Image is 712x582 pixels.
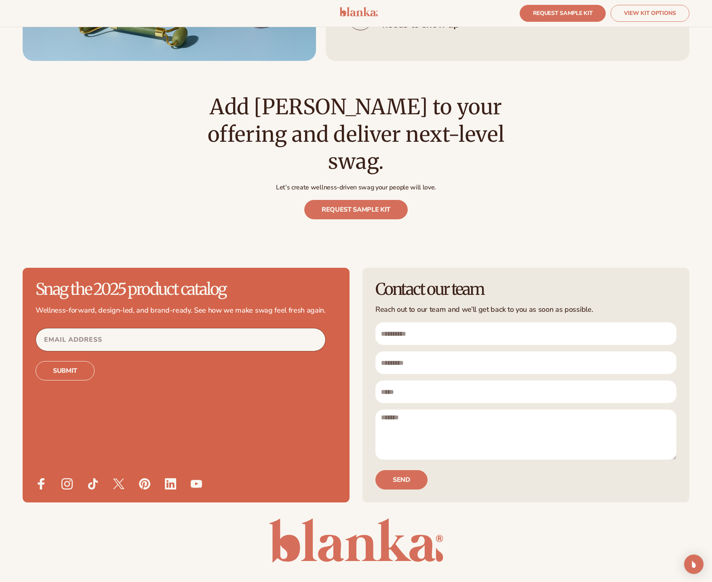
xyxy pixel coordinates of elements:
[339,7,378,20] a: logo
[304,200,408,219] a: REQUEST SAMPLE KIT
[36,361,95,380] button: Subscribe
[375,470,428,490] button: Send
[186,93,526,175] h2: Add [PERSON_NAME] to your offering and deliver next-level swag.
[375,281,676,298] h2: Contact our team
[684,555,704,574] div: Open Intercom Messenger
[611,5,689,22] a: VIEW KIT OPTIONS
[520,5,606,22] a: REQUEST SAMPLE KIT
[36,281,326,298] h2: Snag the 2025 product catalog
[339,7,378,17] img: logo
[186,183,526,192] p: Let’s create wellness-driven swag your people will love.
[375,305,676,314] p: Reach out to our team and we’ll get back to you as soon as possible.
[36,306,326,315] p: Wellness-forward, design-led, and brand-ready. See how we make swag feel fresh again.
